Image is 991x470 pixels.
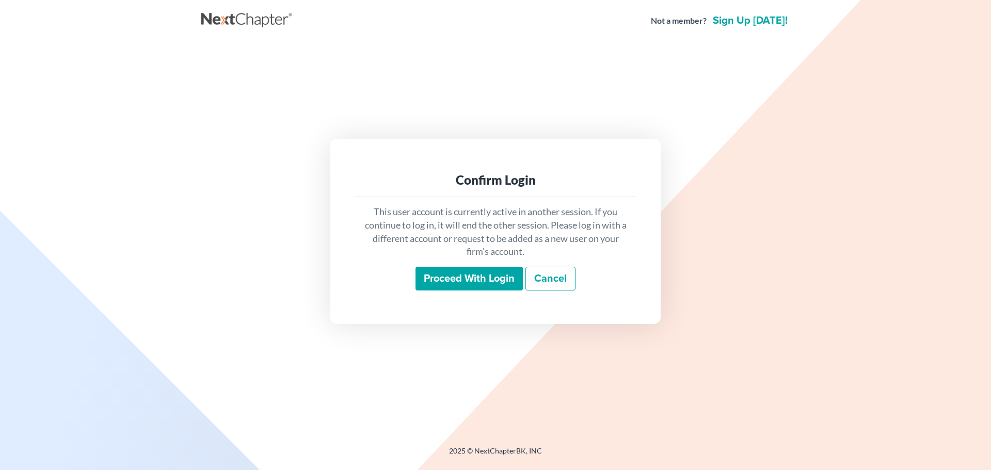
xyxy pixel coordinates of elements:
[363,205,628,258] p: This user account is currently active in another session. If you continue to log in, it will end ...
[363,172,628,188] div: Confirm Login
[415,267,523,290] input: Proceed with login
[525,267,576,290] a: Cancel
[651,15,707,27] strong: Not a member?
[711,15,790,26] a: Sign up [DATE]!
[201,446,790,464] div: 2025 © NextChapterBK, INC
